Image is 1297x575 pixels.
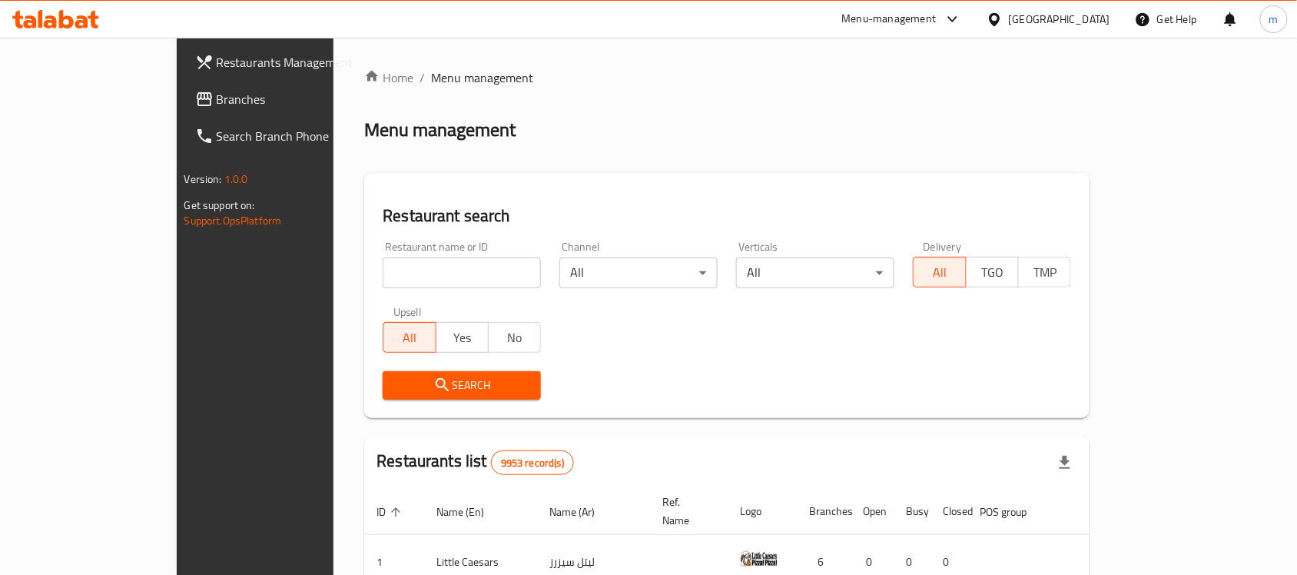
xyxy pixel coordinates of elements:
[966,257,1019,287] button: TGO
[491,450,574,475] div: Total records count
[364,118,516,142] h2: Menu management
[736,258,894,288] div: All
[184,169,222,189] span: Version:
[183,81,393,118] a: Branches
[224,169,248,189] span: 1.0.0
[980,503,1047,521] span: POS group
[383,204,1071,228] h2: Restaurant search
[1047,444,1083,481] div: Export file
[1009,11,1110,28] div: [GEOGRAPHIC_DATA]
[443,327,483,349] span: Yes
[728,488,797,535] th: Logo
[183,44,393,81] a: Restaurants Management
[492,456,573,470] span: 9953 record(s)
[1018,257,1071,287] button: TMP
[364,68,1090,87] nav: breadcrumb
[913,257,966,287] button: All
[894,488,930,535] th: Busy
[376,503,406,521] span: ID
[436,322,489,353] button: Yes
[184,195,255,215] span: Get support on:
[184,211,282,231] a: Support.OpsPlatform
[420,68,425,87] li: /
[393,307,422,317] label: Upsell
[1269,11,1279,28] span: m
[390,327,430,349] span: All
[920,261,960,284] span: All
[383,371,541,400] button: Search
[217,90,381,108] span: Branches
[797,488,851,535] th: Branches
[559,258,718,288] div: All
[495,327,535,349] span: No
[436,503,504,521] span: Name (En)
[842,10,937,28] div: Menu-management
[973,261,1013,284] span: TGO
[930,488,967,535] th: Closed
[217,53,381,71] span: Restaurants Management
[662,493,709,530] span: Ref. Name
[376,450,574,475] h2: Restaurants list
[549,503,615,521] span: Name (Ar)
[383,258,541,288] input: Search for restaurant name or ID..
[851,488,894,535] th: Open
[217,127,381,145] span: Search Branch Phone
[383,322,436,353] button: All
[488,322,541,353] button: No
[1025,261,1065,284] span: TMP
[924,241,962,252] label: Delivery
[395,376,529,395] span: Search
[431,68,533,87] span: Menu management
[183,118,393,155] a: Search Branch Phone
